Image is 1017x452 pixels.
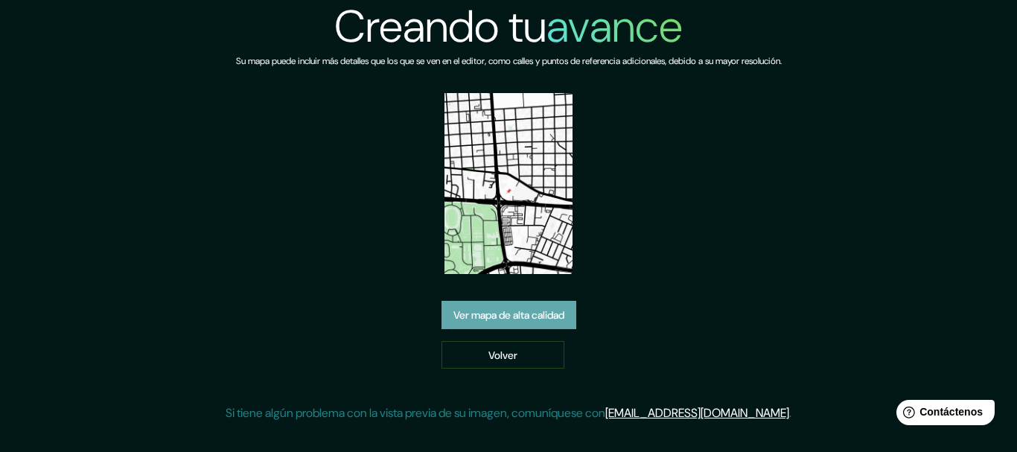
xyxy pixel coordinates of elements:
[441,301,576,329] a: Ver mapa de alta calidad
[789,405,791,421] font: .
[236,55,782,67] font: Su mapa puede incluir más detalles que los que se ven en el editor, como calles y puntos de refer...
[441,341,564,369] a: Volver
[605,405,789,421] a: [EMAIL_ADDRESS][DOMAIN_NAME]
[444,93,573,274] img: vista previa del mapa creado
[884,394,1001,436] iframe: Lanzador de widgets de ayuda
[453,308,564,322] font: Ver mapa de alta calidad
[226,405,605,421] font: Si tiene algún problema con la vista previa de su imagen, comuníquese con
[488,348,517,362] font: Volver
